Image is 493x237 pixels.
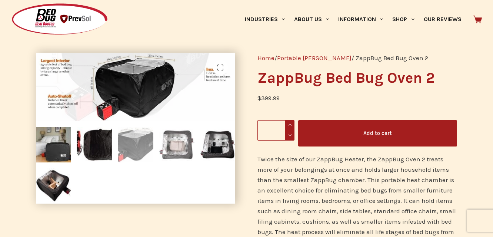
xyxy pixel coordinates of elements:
img: ZappBug Bed Bug Oven 2 [36,127,71,162]
img: Prevsol/Bed Bug Heat Doctor [11,3,108,36]
a: Home [257,54,274,62]
img: ZappBug Bed Bug Oven 2 - Image 4 [159,127,194,162]
h1: ZappBug Bed Bug Oven 2 [257,70,457,85]
img: ZappBug Bed Bug Oven 2 - Image 2 [77,127,112,162]
button: Open LiveChat chat widget [6,3,28,25]
a: View full-screen image gallery [213,60,228,75]
img: ZappBug Bed Bug Oven 2 - Image 6 [36,168,71,204]
bdi: 399.99 [257,94,280,102]
nav: Breadcrumb [257,53,457,63]
img: ZappBug Bed Bug Oven 2 - Image 5 [200,127,236,162]
span: $ [257,94,261,102]
img: ZappBug Bed Bug Oven 2 - Image 3 [118,127,153,162]
button: Add to cart [298,120,457,147]
a: Portable [PERSON_NAME] [277,54,352,62]
input: Product quantity [257,120,294,141]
